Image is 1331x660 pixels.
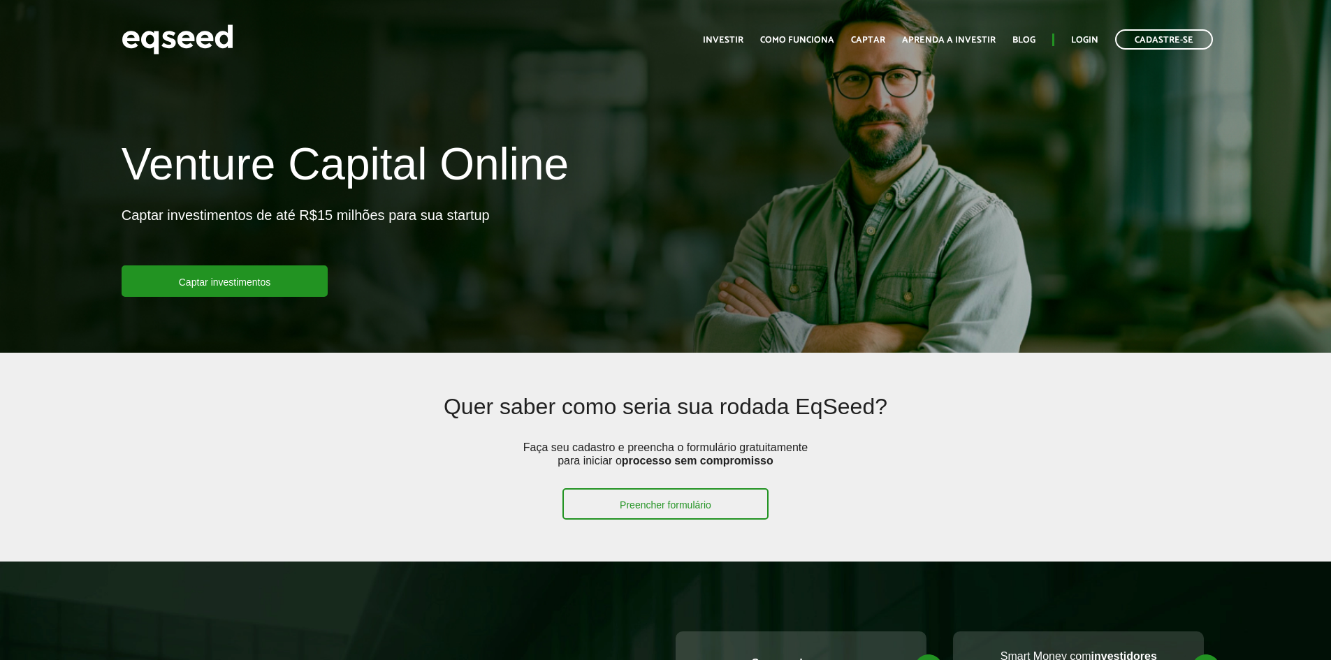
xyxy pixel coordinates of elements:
[622,455,773,467] strong: processo sem compromisso
[232,395,1098,440] h2: Quer saber como seria sua rodada EqSeed?
[122,207,490,265] p: Captar investimentos de até R$15 milhões para sua startup
[122,265,328,297] a: Captar investimentos
[1071,36,1098,45] a: Login
[1115,29,1213,50] a: Cadastre-se
[851,36,885,45] a: Captar
[122,21,233,58] img: EqSeed
[703,36,743,45] a: Investir
[902,36,996,45] a: Aprenda a investir
[122,140,569,196] h1: Venture Capital Online
[518,441,812,488] p: Faça seu cadastro e preencha o formulário gratuitamente para iniciar o
[760,36,834,45] a: Como funciona
[562,488,769,520] a: Preencher formulário
[1012,36,1035,45] a: Blog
